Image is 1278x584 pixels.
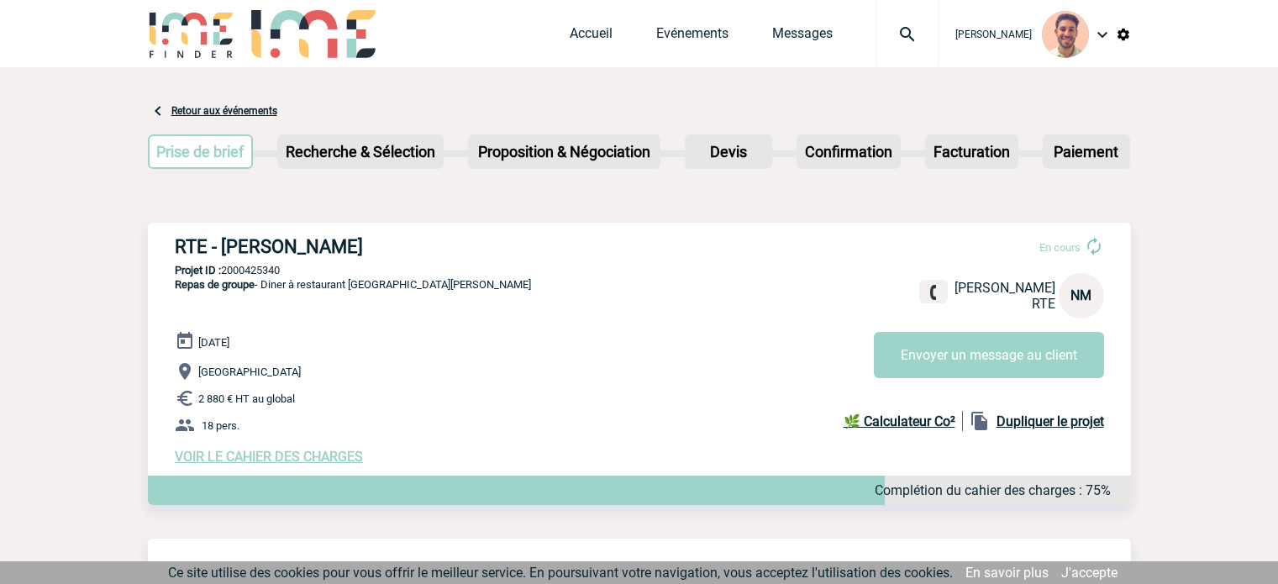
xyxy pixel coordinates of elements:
[171,105,277,117] a: Retour aux événements
[955,29,1032,40] span: [PERSON_NAME]
[798,136,899,167] p: Confirmation
[970,411,990,431] img: file_copy-black-24dp.png
[686,136,770,167] p: Devis
[198,392,295,405] span: 2 880 € HT au global
[955,280,1055,296] span: [PERSON_NAME]
[175,236,679,257] h3: RTE - [PERSON_NAME]
[175,264,221,276] b: Projet ID :
[150,136,252,167] p: Prise de brief
[1039,241,1081,254] span: En cours
[202,419,239,432] span: 18 pers.
[844,411,963,431] a: 🌿 Calculateur Co²
[148,264,1131,276] p: 2000425340
[175,449,363,465] a: VOIR LE CAHIER DES CHARGES
[1070,287,1091,303] span: NM
[470,136,659,167] p: Proposition & Négociation
[175,278,255,291] span: Repas de groupe
[198,336,229,349] span: [DATE]
[927,136,1017,167] p: Facturation
[198,366,301,378] span: [GEOGRAPHIC_DATA]
[1044,136,1128,167] p: Paiement
[175,278,531,291] span: - Diner à restaurant [GEOGRAPHIC_DATA][PERSON_NAME]
[926,285,941,300] img: fixe.png
[1061,565,1118,581] a: J'accepte
[1032,296,1055,312] span: RTE
[168,565,953,581] span: Ce site utilise des cookies pour vous offrir le meilleur service. En poursuivant votre navigation...
[997,413,1104,429] b: Dupliquer le projet
[965,565,1049,581] a: En savoir plus
[1042,11,1089,58] img: 132114-0.jpg
[279,136,442,167] p: Recherche & Sélection
[844,413,955,429] b: 🌿 Calculateur Co²
[772,25,833,49] a: Messages
[874,332,1104,378] button: Envoyer un message au client
[656,25,728,49] a: Evénements
[148,10,235,58] img: IME-Finder
[570,25,613,49] a: Accueil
